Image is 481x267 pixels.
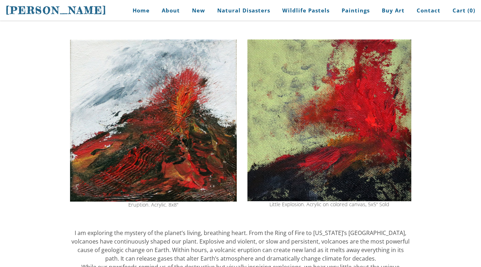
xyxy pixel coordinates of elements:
[6,4,107,17] a: [PERSON_NAME]
[122,2,155,18] a: Home
[247,202,411,207] div: Little Explosion. Acrylic on colored canvas, 5x5" Sold
[212,2,276,18] a: Natural Disasters
[277,2,335,18] a: Wildlife Pastels
[70,202,237,207] div: Eruption. Acrylic. 8x8"
[447,2,475,18] a: Cart (0)
[376,2,410,18] a: Buy Art
[187,2,210,18] a: New
[336,2,375,18] a: Paintings
[411,2,446,18] a: Contact
[70,39,237,202] img: volcano eruption
[247,39,411,201] img: volcano explosion
[470,7,473,14] span: 0
[156,2,185,18] a: About
[6,4,107,16] span: [PERSON_NAME]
